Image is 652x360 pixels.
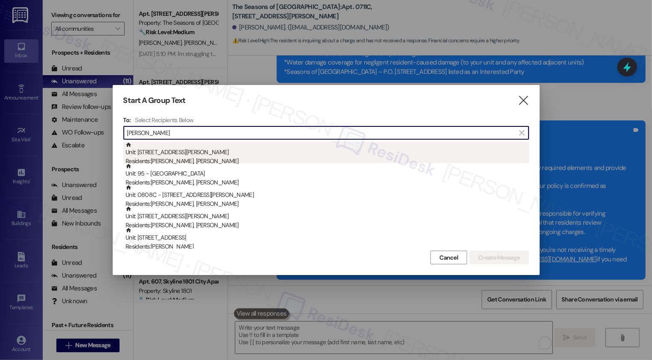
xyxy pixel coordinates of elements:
[126,221,529,230] div: Residents: [PERSON_NAME], [PERSON_NAME]
[126,163,529,187] div: Unit: 95 - [GEOGRAPHIC_DATA]
[127,127,515,139] input: Search for any contact or apartment
[126,242,529,251] div: Residents: [PERSON_NAME]
[126,199,529,208] div: Residents: [PERSON_NAME], [PERSON_NAME]
[135,116,193,124] h4: Select Recipients Below
[123,227,529,249] div: Unit: [STREET_ADDRESS]Residents:[PERSON_NAME]
[515,126,529,139] button: Clear text
[126,206,529,230] div: Unit: [STREET_ADDRESS][PERSON_NAME]
[126,157,529,166] div: Residents: [PERSON_NAME], [PERSON_NAME]
[123,142,529,163] div: Unit: [STREET_ADDRESS][PERSON_NAME]Residents:[PERSON_NAME], [PERSON_NAME]
[123,184,529,206] div: Unit: 0808C - [STREET_ADDRESS][PERSON_NAME]Residents:[PERSON_NAME], [PERSON_NAME]
[518,96,529,105] i: 
[430,251,467,264] button: Cancel
[478,253,520,262] span: Create Message
[519,129,524,136] i: 
[469,251,529,264] button: Create Message
[123,206,529,227] div: Unit: [STREET_ADDRESS][PERSON_NAME]Residents:[PERSON_NAME], [PERSON_NAME]
[123,163,529,184] div: Unit: 95 - [GEOGRAPHIC_DATA]Residents:[PERSON_NAME], [PERSON_NAME]
[126,227,529,252] div: Unit: [STREET_ADDRESS]
[123,116,131,124] h3: To:
[126,142,529,166] div: Unit: [STREET_ADDRESS][PERSON_NAME]
[126,184,529,209] div: Unit: 0808C - [STREET_ADDRESS][PERSON_NAME]
[126,178,529,187] div: Residents: [PERSON_NAME], [PERSON_NAME]
[123,96,186,105] h3: Start A Group Text
[439,253,458,262] span: Cancel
